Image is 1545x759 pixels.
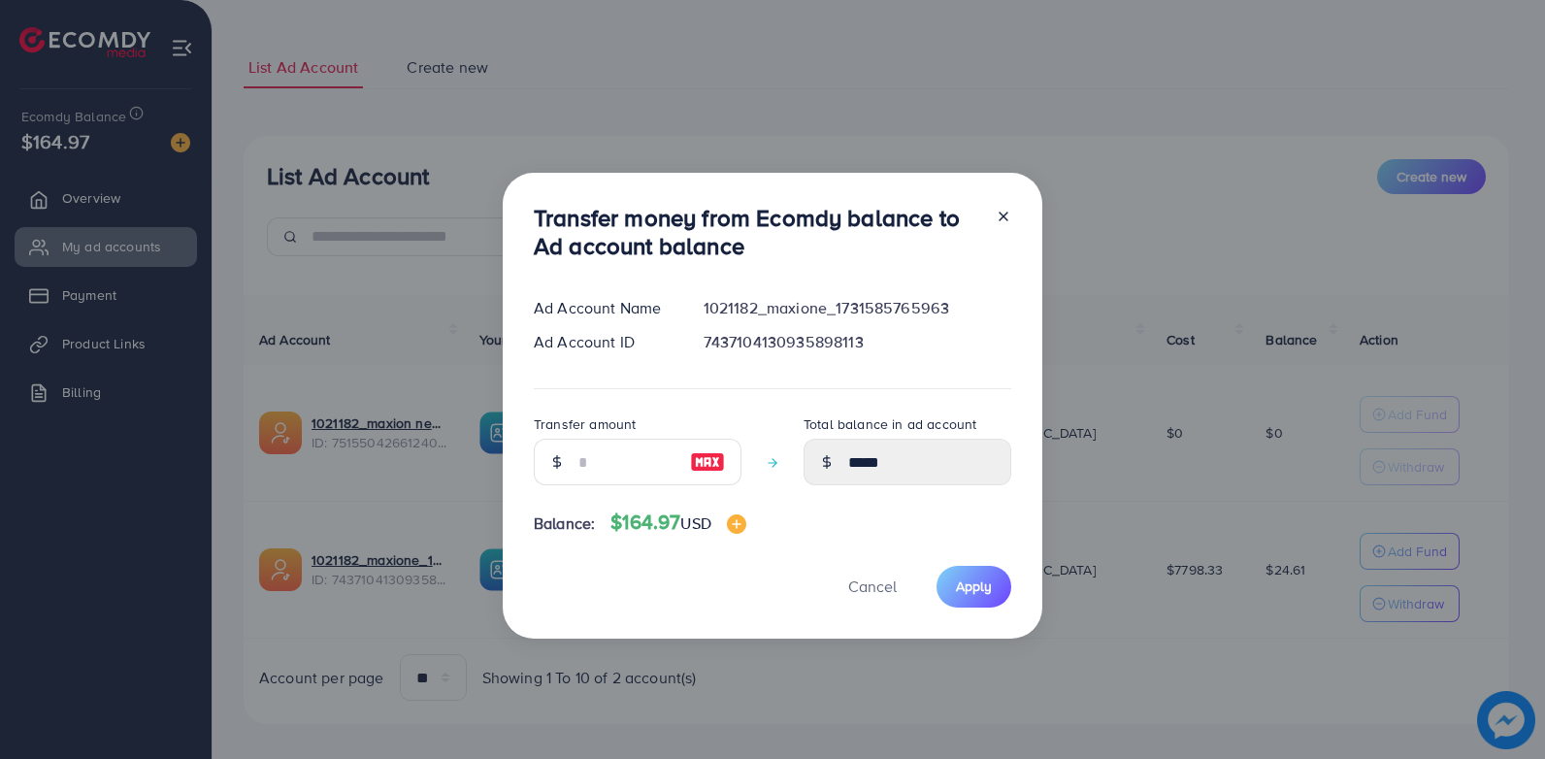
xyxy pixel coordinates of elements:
[534,512,595,535] span: Balance:
[937,566,1011,608] button: Apply
[727,514,746,534] img: image
[848,576,897,597] span: Cancel
[518,331,688,353] div: Ad Account ID
[956,577,992,596] span: Apply
[688,297,1027,319] div: 1021182_maxione_1731585765963
[534,204,980,260] h3: Transfer money from Ecomdy balance to Ad account balance
[804,414,976,434] label: Total balance in ad account
[610,511,746,535] h4: $164.97
[824,566,921,608] button: Cancel
[688,331,1027,353] div: 7437104130935898113
[518,297,688,319] div: Ad Account Name
[680,512,710,534] span: USD
[534,414,636,434] label: Transfer amount
[690,450,725,474] img: image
